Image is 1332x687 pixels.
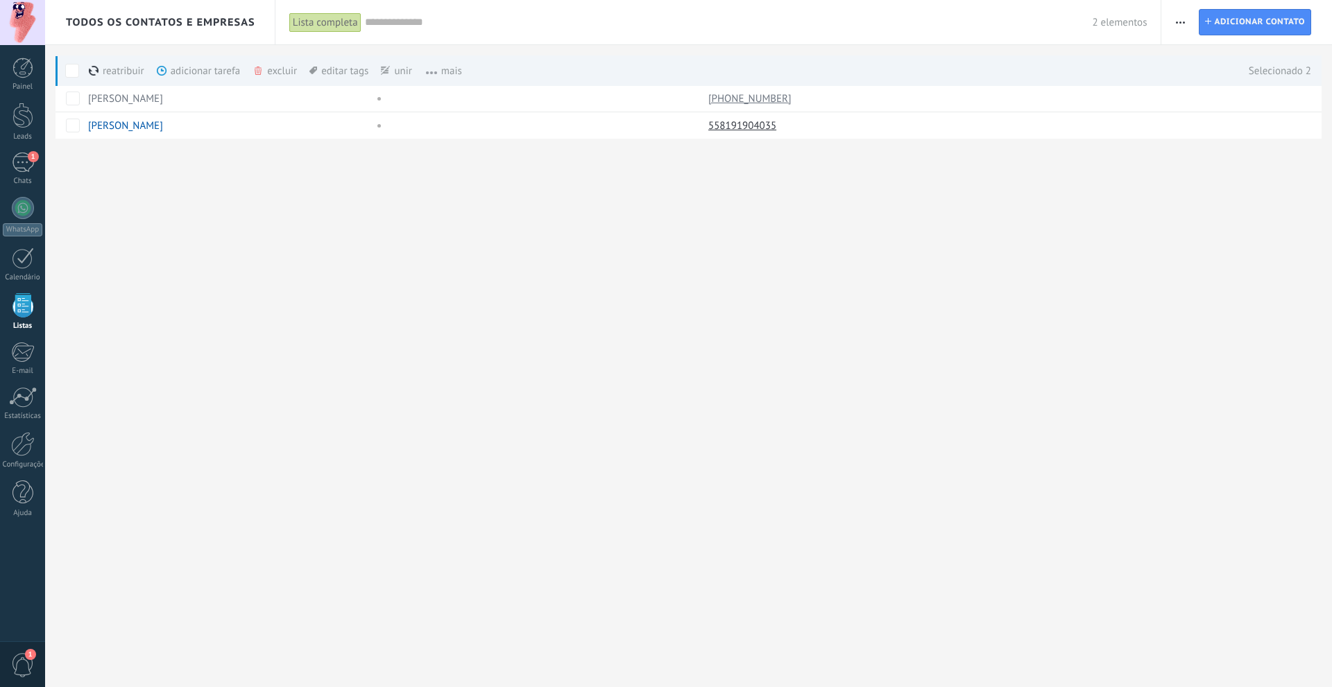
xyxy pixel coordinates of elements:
[25,649,36,660] span: 1
[1235,55,1311,86] div: Selecionado 2
[3,367,43,376] div: E-mail
[88,119,163,132] a: [PERSON_NAME]
[368,58,418,85] span: mais
[1092,16,1147,29] span: 2 elementos
[309,55,418,86] div: editar tags
[297,58,347,85] span: mais
[1214,10,1305,35] span: Adicionar contato
[66,16,255,29] span: Todos os contatos e Empresas
[708,92,794,105] a: [PHONE_NUMBER]
[144,58,194,85] span: mais
[3,132,43,141] div: Leads
[28,151,39,162] span: 1
[3,322,43,331] div: Listas
[253,55,347,86] div: excluir
[289,12,361,33] div: Lista completa
[381,55,461,86] div: unir
[3,509,43,518] div: Ajuda
[88,92,163,105] a: [PERSON_NAME]
[1199,9,1311,35] a: Adicionar contato
[3,223,42,236] div: WhatsApp
[708,119,779,132] a: 558191904035
[3,412,43,421] div: Estatísticas
[412,58,462,85] span: mais
[3,460,43,469] div: Configurações
[3,82,43,92] div: Painel
[3,177,43,186] div: Chats
[240,58,290,85] span: mais
[3,273,43,282] div: Calendário
[1170,9,1190,35] button: Mais
[89,55,194,86] div: reatribuir
[157,55,291,86] div: adicionar tarefa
